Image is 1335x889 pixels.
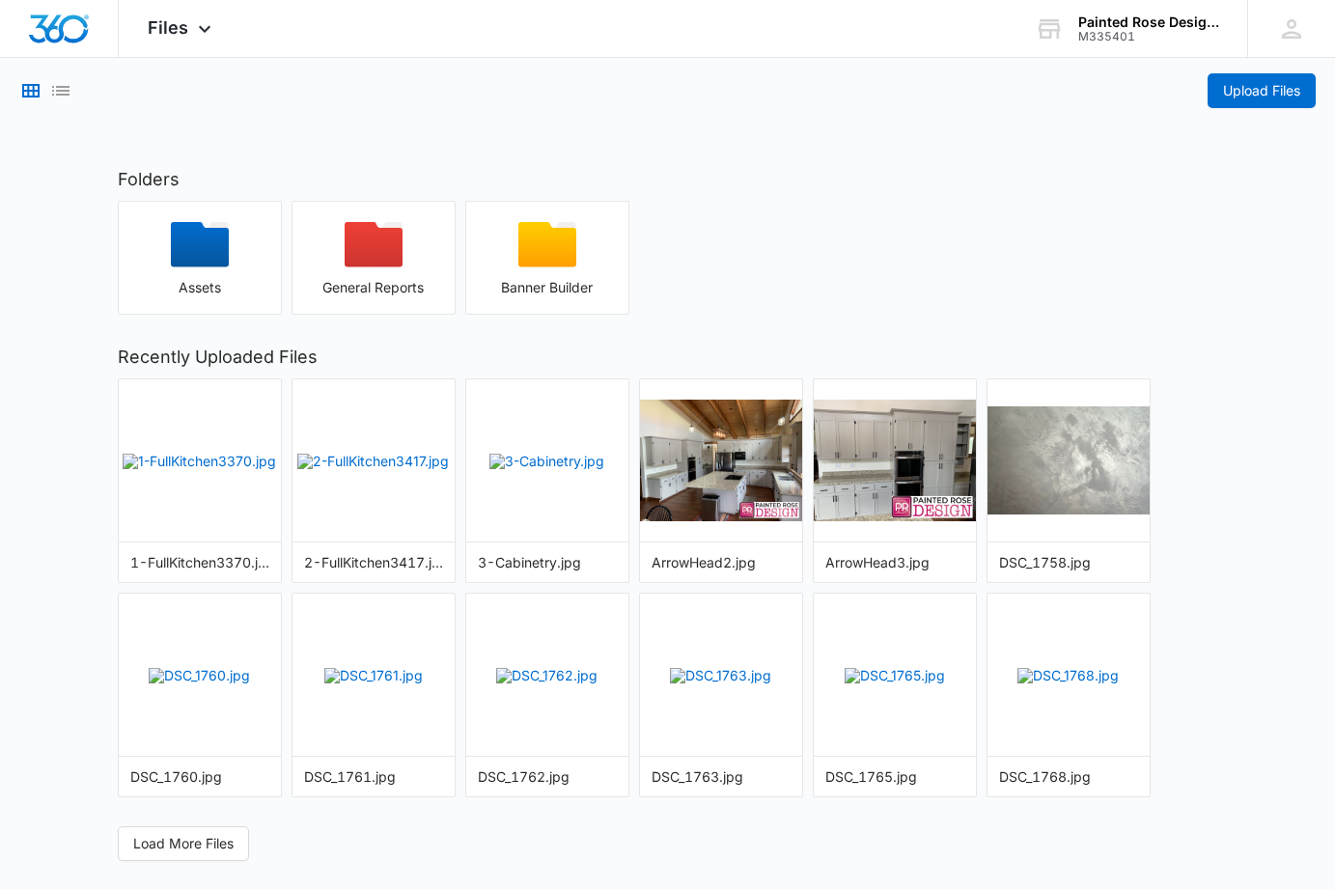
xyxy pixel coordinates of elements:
[478,552,617,572] div: 3-Cabinetry.jpg
[465,201,629,315] button: Banner Builder
[304,552,443,572] div: 2-FullKitchen3417.jpg
[324,668,423,683] img: DSC_1761.jpg
[123,454,276,469] img: 1-FullKitchen3370.jpg
[118,344,1218,370] h2: Recently Uploaded Files
[466,280,628,295] div: Banner Builder
[814,400,976,521] img: ArrowHead3.jpg
[478,766,617,787] div: DSC_1762.jpg
[640,400,802,521] img: ArrowHead2.jpg
[292,280,455,295] div: General Reports
[825,552,964,572] div: ArrowHead3.jpg
[845,668,945,683] img: DSC_1765.jpg
[999,552,1138,572] div: DSC_1758.jpg
[118,166,1218,192] h2: Folders
[652,766,791,787] div: DSC_1763.jpg
[292,201,456,315] button: General Reports
[149,668,250,683] img: DSC_1760.jpg
[148,17,188,38] span: Files
[118,201,282,315] button: Assets
[130,552,269,572] div: 1-FullKitchen3370.jpg
[118,826,249,861] button: Load More Files
[999,766,1138,787] div: DSC_1768.jpg
[825,766,964,787] div: DSC_1765.jpg
[119,280,281,295] div: Assets
[496,668,598,683] img: DSC_1762.jpg
[49,79,72,102] button: List View
[1078,14,1219,30] div: account name
[133,833,234,854] span: Load More Files
[670,668,771,683] img: DSC_1763.jpg
[1017,668,1119,683] img: DSC_1768.jpg
[297,454,449,469] img: 2-FullKitchen3417.jpg
[1223,80,1300,101] span: Upload Files
[1208,73,1316,108] button: Upload Files
[489,454,604,469] img: 3-Cabinetry.jpg
[652,552,791,572] div: ArrowHead2.jpg
[1078,30,1219,43] div: account id
[130,766,269,787] div: DSC_1760.jpg
[19,79,42,102] button: Grid View
[987,406,1150,514] img: DSC_1758.jpg
[304,766,443,787] div: DSC_1761.jpg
